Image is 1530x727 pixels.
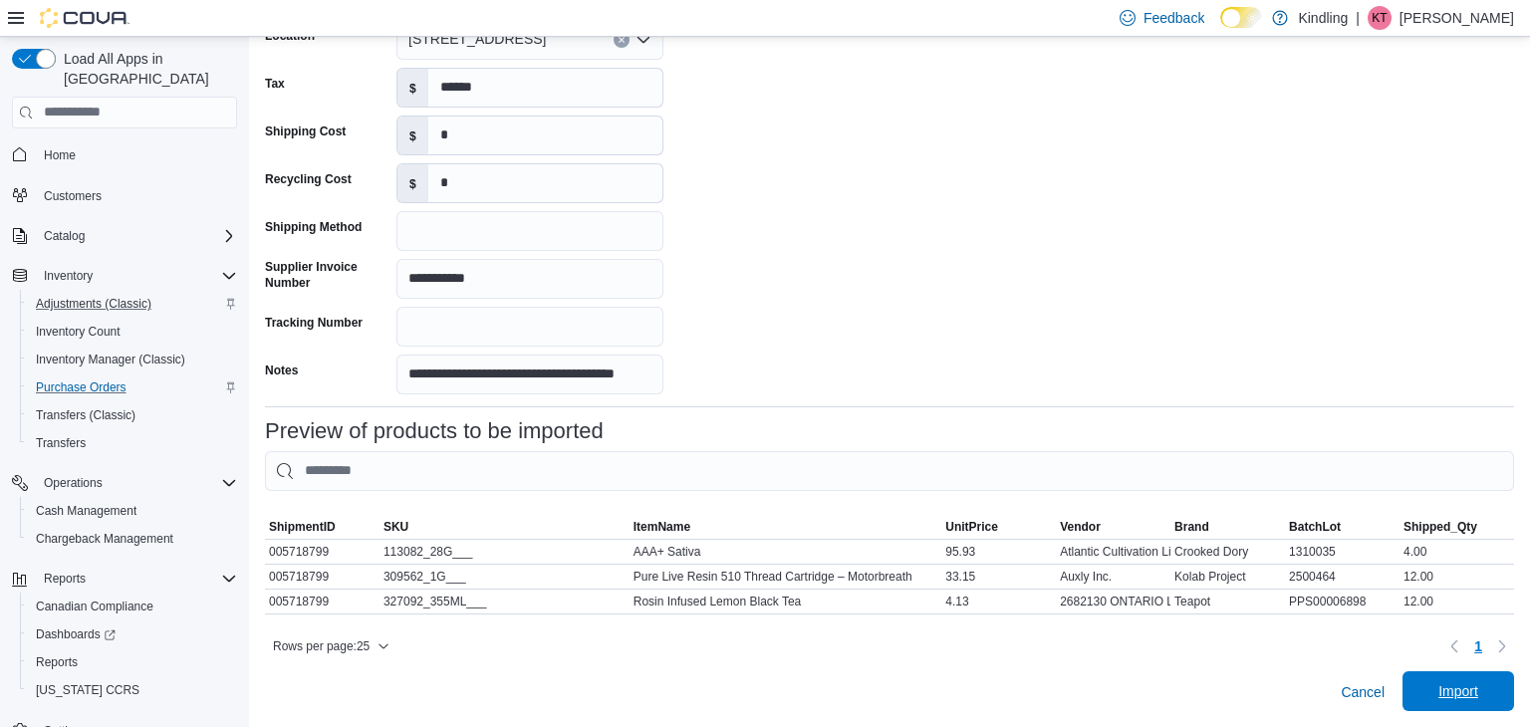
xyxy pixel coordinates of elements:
[945,519,998,535] span: UnitPrice
[44,571,86,587] span: Reports
[20,593,245,620] button: Canadian Compliance
[36,264,237,288] span: Inventory
[20,648,245,676] button: Reports
[36,407,135,423] span: Transfers (Classic)
[20,497,245,525] button: Cash Management
[1356,6,1360,30] p: |
[1170,565,1285,589] div: Kolab Project
[408,27,546,51] span: [STREET_ADDRESS]
[4,140,245,169] button: Home
[4,181,245,210] button: Customers
[941,540,1056,564] div: 95.93
[265,590,380,613] div: 005718799
[36,471,237,495] span: Operations
[40,8,129,28] img: Cova
[36,142,237,167] span: Home
[28,527,181,551] a: Chargeback Management
[1368,6,1392,30] div: Kathleen Tai
[36,352,185,367] span: Inventory Manager (Classic)
[4,565,245,593] button: Reports
[1403,519,1477,535] span: Shipped_Qty
[20,290,245,318] button: Adjustments (Classic)
[36,531,173,547] span: Chargeback Management
[28,678,237,702] span: Washington CCRS
[1170,540,1285,564] div: Crooked Dory
[630,515,942,539] button: ItemName
[4,222,245,250] button: Catalog
[1400,6,1514,30] p: [PERSON_NAME]
[20,676,245,704] button: [US_STATE] CCRS
[265,565,380,589] div: 005718799
[28,499,144,523] a: Cash Management
[36,654,78,670] span: Reports
[28,595,161,618] a: Canadian Compliance
[20,429,245,457] button: Transfers
[636,32,651,48] button: Open list of options
[28,320,237,344] span: Inventory Count
[380,540,630,564] div: 113082_28G___
[28,622,124,646] a: Dashboards
[265,76,285,92] label: Tax
[36,682,139,698] span: [US_STATE] CCRS
[36,379,127,395] span: Purchase Orders
[1438,681,1478,701] span: Import
[36,626,116,642] span: Dashboards
[265,219,362,235] label: Shipping Method
[1056,515,1170,539] button: Vendor
[28,292,159,316] a: Adjustments (Classic)
[36,599,153,614] span: Canadian Compliance
[36,224,93,248] button: Catalog
[28,348,237,371] span: Inventory Manager (Classic)
[265,259,388,291] label: Supplier Invoice Number
[941,565,1056,589] div: 33.15
[1056,565,1170,589] div: Auxly Inc.
[380,515,630,539] button: SKU
[28,431,237,455] span: Transfers
[1490,634,1514,658] button: Next page
[36,296,151,312] span: Adjustments (Classic)
[1466,630,1490,662] ul: Pagination for table: MemoryTable from EuiInMemoryTable
[28,622,237,646] span: Dashboards
[634,519,690,535] span: ItemName
[265,315,363,331] label: Tracking Number
[1220,28,1221,29] span: Dark Mode
[1056,590,1170,613] div: 2682130 ONTARIO LIMITED o/a Peak Processing
[1333,672,1393,712] button: Cancel
[36,324,121,340] span: Inventory Count
[28,292,237,316] span: Adjustments (Classic)
[36,567,237,591] span: Reports
[1170,515,1285,539] button: Brand
[1442,630,1514,662] nav: Pagination for table: MemoryTable from EuiInMemoryTable
[36,143,84,167] a: Home
[941,590,1056,613] div: 4.13
[36,503,136,519] span: Cash Management
[4,469,245,497] button: Operations
[630,590,942,613] div: Rosin Infused Lemon Black Tea
[380,565,630,589] div: 309562_1G___
[56,49,237,89] span: Load All Apps in [GEOGRAPHIC_DATA]
[4,262,245,290] button: Inventory
[28,403,237,427] span: Transfers (Classic)
[36,184,110,208] a: Customers
[1285,565,1400,589] div: 2500464
[1466,630,1490,662] button: Page 1 of 1
[28,348,193,371] a: Inventory Manager (Classic)
[273,638,370,654] span: Rows per page : 25
[265,540,380,564] div: 005718799
[1170,590,1285,613] div: Teapot
[20,346,245,373] button: Inventory Manager (Classic)
[44,147,76,163] span: Home
[614,32,630,48] button: Clear input
[28,320,128,344] a: Inventory Count
[1220,7,1262,28] input: Dark Mode
[1285,590,1400,613] div: PPS00006898
[1372,6,1387,30] span: KT
[397,69,428,107] label: $
[1400,590,1514,613] div: 12.00
[269,519,336,535] span: ShipmentID
[44,475,103,491] span: Operations
[36,183,237,208] span: Customers
[28,499,237,523] span: Cash Management
[1056,540,1170,564] div: Atlantic Cultivation Limited
[265,171,352,187] label: Recycling Cost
